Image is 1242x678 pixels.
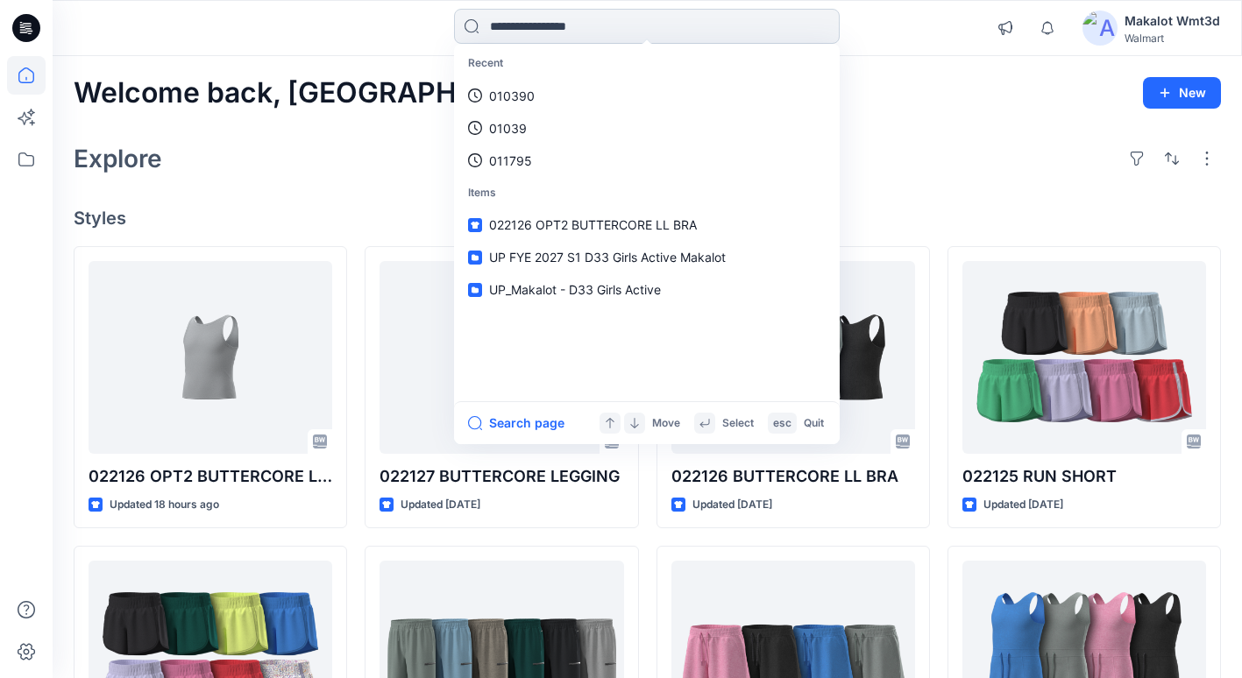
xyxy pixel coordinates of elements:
a: 022125 RUN SHORT [962,261,1206,454]
a: 01039 [458,112,836,145]
p: Updated [DATE] [692,496,772,514]
p: 022125 RUN SHORT [962,464,1206,489]
h4: Styles [74,208,1221,229]
p: Quit [804,414,824,433]
span: 022126 OPT2 BUTTERCORE LL BRA [489,217,697,232]
p: Recent [458,47,836,80]
a: 010390 [458,80,836,112]
p: 010390 [489,87,535,105]
p: 022127 BUTTERCORE LEGGING [380,464,623,489]
span: UP FYE 2027 S1 D33 Girls Active Makalot [489,250,726,265]
p: 022126 BUTTERCORE LL BRA [671,464,915,489]
span: UP_Makalot - D33 Girls Active [489,282,661,297]
p: Move [652,414,680,433]
a: 022126 OPT2 BUTTERCORE LL BRA [89,261,332,454]
p: Select [722,414,754,433]
a: 022126 OPT2 BUTTERCORE LL BRA [458,208,836,241]
img: avatar [1082,11,1118,46]
div: Makalot Wmt3d [1125,11,1220,32]
button: Search page [468,413,564,434]
a: UP_Makalot - D33 Girls Active [458,273,836,306]
p: 011795 [489,152,532,170]
h2: Explore [74,145,162,173]
a: UP FYE 2027 S1 D33 Girls Active Makalot [458,241,836,273]
p: Updated [DATE] [401,496,480,514]
p: 022126 OPT2 BUTTERCORE LL BRA [89,464,332,489]
div: Walmart [1125,32,1220,45]
button: New [1143,77,1221,109]
p: esc [773,414,791,433]
p: Updated 18 hours ago [110,496,219,514]
p: Updated [DATE] [983,496,1063,514]
p: Items [458,177,836,209]
h2: Welcome back, [GEOGRAPHIC_DATA] [74,77,582,109]
p: 01039 [489,119,527,138]
a: 022127 BUTTERCORE LEGGING [380,261,623,454]
a: 011795 [458,145,836,177]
